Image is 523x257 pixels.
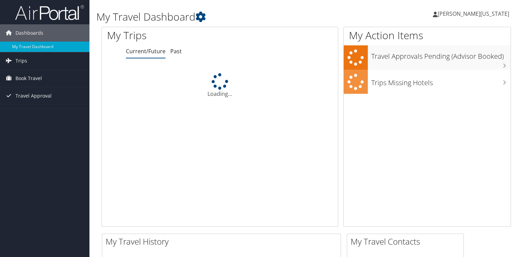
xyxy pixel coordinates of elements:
a: Past [170,47,182,55]
h3: Trips Missing Hotels [371,75,511,88]
h2: My Travel Contacts [351,236,463,247]
span: Trips [15,52,27,69]
h1: My Action Items [344,28,511,43]
a: Travel Approvals Pending (Advisor Booked) [344,45,511,70]
div: Loading... [102,73,338,98]
span: Book Travel [15,70,42,87]
span: Travel Approval [15,87,52,104]
img: airportal-logo.png [15,4,84,21]
h3: Travel Approvals Pending (Advisor Booked) [371,48,511,61]
h1: My Travel Dashboard [96,10,376,24]
a: [PERSON_NAME][US_STATE] [433,3,516,24]
h2: My Travel History [106,236,341,247]
span: Dashboards [15,24,43,42]
h1: My Trips [107,28,234,43]
span: [PERSON_NAME][US_STATE] [438,10,509,18]
a: Trips Missing Hotels [344,70,511,94]
a: Current/Future [126,47,166,55]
